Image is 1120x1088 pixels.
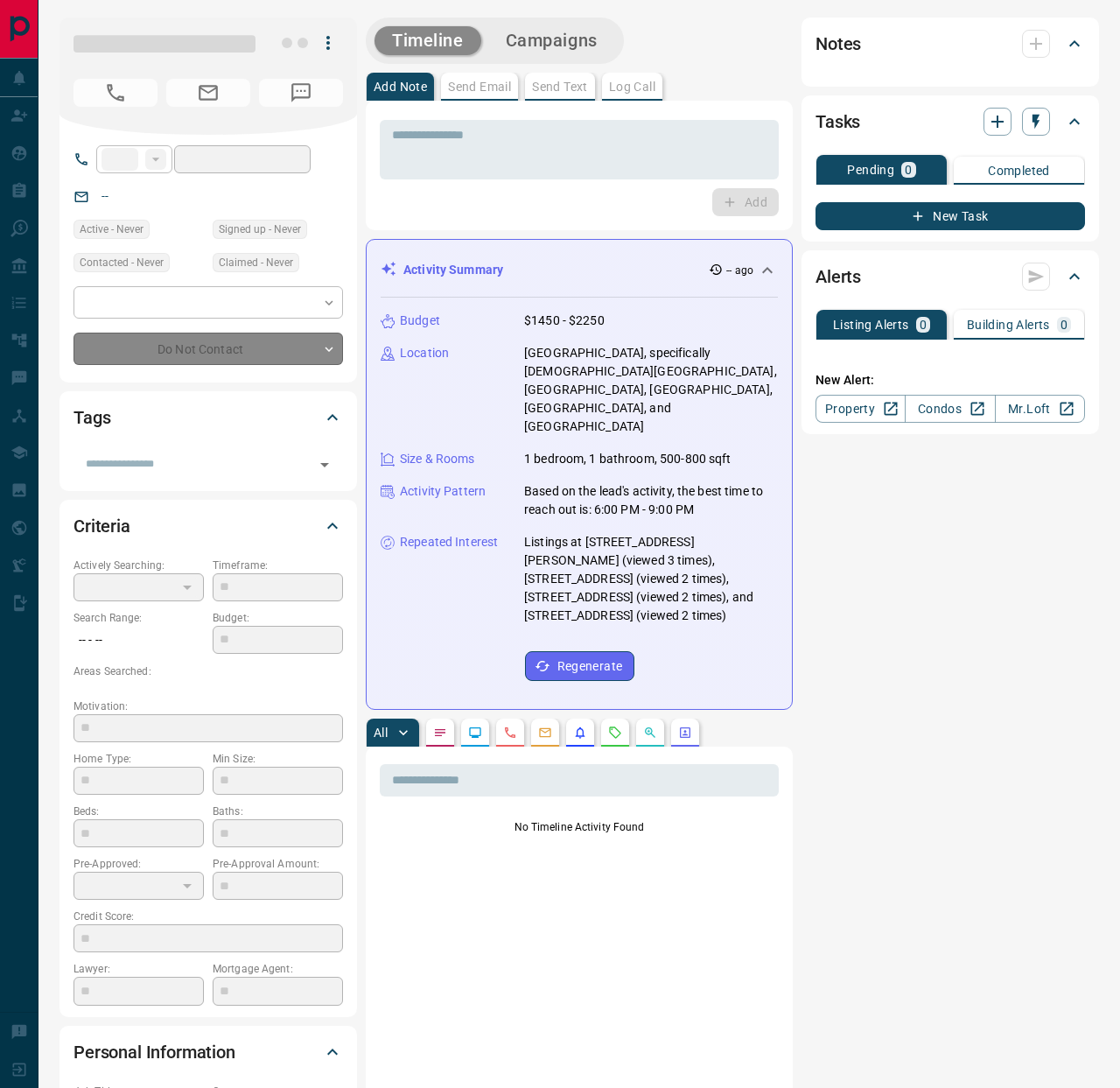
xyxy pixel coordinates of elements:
svg: Requests [608,726,622,740]
p: No Timeline Activity Found [380,819,779,835]
span: No Email [166,79,250,107]
p: -- - -- [73,626,204,655]
p: Listings at [STREET_ADDRESS][PERSON_NAME] (viewed 3 times), [STREET_ADDRESS] (viewed 2 times), [S... [524,533,778,625]
div: Alerts [815,256,1085,298]
svg: Calls [503,726,517,740]
button: Regenerate [525,651,634,681]
p: 0 [905,164,912,176]
p: Activity Pattern [400,482,486,501]
p: Motivation: [73,698,343,714]
svg: Opportunities [643,726,657,740]
p: New Alert: [815,371,1085,390]
span: Signed up - Never [219,221,301,238]
svg: Agent Actions [678,726,692,740]
p: Building Alerts [967,319,1050,331]
p: Size & Rooms [400,450,475,468]
p: 0 [920,319,927,331]
p: Budget: [213,610,343,626]
p: Beds: [73,804,204,819]
svg: Lead Browsing Activity [468,726,482,740]
h2: Personal Information [73,1038,235,1066]
span: Active - Never [80,221,143,238]
span: Claimed - Never [219,254,293,271]
span: Contacted - Never [80,254,164,271]
svg: Listing Alerts [573,726,587,740]
p: Pre-Approval Amount: [213,856,343,872]
p: Budget [400,312,440,330]
button: Campaigns [488,26,615,55]
p: Baths: [213,804,343,819]
p: Credit Score: [73,909,343,924]
div: Criteria [73,505,343,547]
p: Pending [847,164,894,176]
p: Lawyer: [73,961,204,977]
p: Repeated Interest [400,533,498,551]
p: Mortgage Agent: [213,961,343,977]
p: Pre-Approved: [73,856,204,872]
p: Actively Searching: [73,558,204,573]
p: $1450 - $2250 [524,312,605,330]
div: Activity Summary-- ago [381,254,778,286]
p: Based on the lead's activity, the best time to reach out is: 6:00 PM - 9:00 PM [524,482,778,519]
p: [GEOGRAPHIC_DATA], specifically [DEMOGRAPHIC_DATA][GEOGRAPHIC_DATA], [GEOGRAPHIC_DATA], [GEOGRAPH... [524,344,778,436]
p: Timeframe: [213,558,343,573]
button: New Task [815,202,1085,230]
span: No Number [259,79,343,107]
h2: Tasks [815,108,860,136]
p: 1 bedroom, 1 bathroom, 500-800 sqft [524,450,731,468]
p: All [374,727,388,739]
p: Completed [988,165,1050,177]
svg: Emails [538,726,552,740]
h2: Criteria [73,512,130,540]
a: Property [815,395,906,423]
button: Timeline [374,26,481,55]
p: Areas Searched: [73,663,343,679]
p: Search Range: [73,610,204,626]
a: Mr.Loft [995,395,1085,423]
div: Notes [815,23,1085,65]
h2: Tags [73,404,110,432]
h2: Alerts [815,263,861,291]
div: Do Not Contact [73,333,343,365]
p: Listing Alerts [833,319,909,331]
p: -- ago [726,263,753,278]
button: Open [312,453,337,477]
div: Tags [73,397,343,439]
p: Activity Summary [403,261,503,279]
p: Location [400,344,449,362]
div: Personal Information [73,1031,343,1073]
svg: Notes [433,726,447,740]
p: Min Size: [213,751,343,767]
a: Condos [905,395,995,423]
a: -- [101,189,108,203]
p: Home Type: [73,751,204,767]
p: Add Note [374,81,427,93]
h2: Notes [815,30,861,58]
div: Tasks [815,101,1085,143]
p: 0 [1060,319,1067,331]
span: No Number [73,79,157,107]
